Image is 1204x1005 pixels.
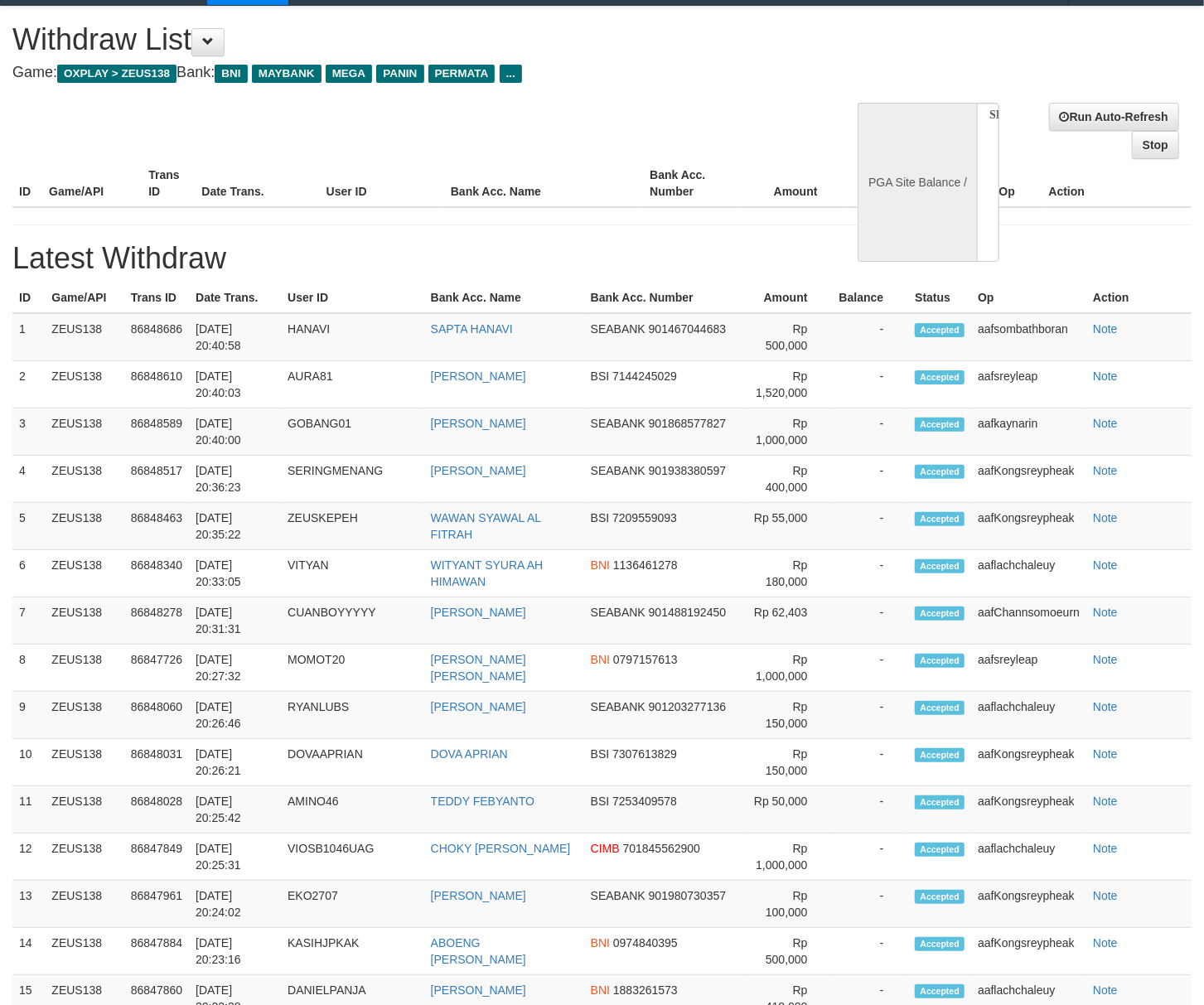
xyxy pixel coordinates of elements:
th: Balance [843,160,934,207]
span: SEABANK [591,464,646,477]
td: ZEUS138 [45,361,123,408]
td: Rp 1,000,000 [743,645,833,692]
span: BNI [591,936,610,949]
a: DOVA APRIAN [431,747,508,761]
span: Accepted [915,323,965,337]
td: aafKongsreypheak [971,456,1086,503]
td: aaflachchaleuy [971,550,1086,597]
span: Accepted [915,465,965,479]
span: 901488192450 [649,606,726,619]
td: ZEUSKEPEH [281,503,424,550]
span: 901938380597 [649,464,726,477]
th: Date Trans. [195,160,319,207]
a: [PERSON_NAME] [431,464,526,477]
td: aafsreyleap [971,361,1086,408]
th: Balance [833,283,909,313]
td: 14 [12,928,45,975]
td: aafKongsreypheak [971,786,1086,833]
td: 10 [12,739,45,786]
td: 4 [12,456,45,503]
span: 0797157613 [613,653,678,666]
td: - [833,739,909,786]
a: Note [1093,747,1118,761]
span: MEGA [326,65,373,83]
td: Rp 50,000 [743,786,833,833]
td: ZEUS138 [45,408,123,456]
span: ... [500,65,522,83]
a: Note [1093,511,1118,524]
a: Note [1093,700,1118,713]
a: Note [1093,464,1118,477]
td: [DATE] 20:25:42 [189,786,281,833]
span: 7307613829 [612,747,677,761]
td: ZEUS138 [45,881,123,928]
span: SEABANK [591,889,646,902]
td: ZEUS138 [45,833,123,881]
td: [DATE] 20:23:16 [189,928,281,975]
span: Accepted [915,748,965,762]
a: Note [1093,653,1118,666]
th: Trans ID [142,160,195,207]
td: 13 [12,881,45,928]
span: 1136461278 [613,558,678,572]
td: [DATE] 20:26:21 [189,739,281,786]
a: Note [1093,795,1118,808]
td: [DATE] 20:35:22 [189,503,281,550]
td: 1 [12,313,45,361]
td: HANAVI [281,313,424,361]
td: 5 [12,503,45,550]
td: 86847961 [124,881,189,928]
td: [DATE] 20:36:23 [189,456,281,503]
td: Rp 62,403 [743,597,833,645]
td: CUANBOYYYYY [281,597,424,645]
td: 6 [12,550,45,597]
td: RYANLUBS [281,692,424,739]
td: MOMOT20 [281,645,424,692]
td: - [833,361,909,408]
a: CHOKY [PERSON_NAME] [431,842,571,855]
th: Game/API [42,160,142,207]
th: Bank Acc. Number [584,283,743,313]
td: ZEUS138 [45,503,123,550]
td: Rp 1,520,000 [743,361,833,408]
a: [PERSON_NAME] [431,889,526,902]
td: Rp 500,000 [743,313,833,361]
th: Bank Acc. Name [444,160,643,207]
td: KASIHJPKAK [281,928,424,975]
th: ID [12,160,42,207]
td: VIOSB1046UAG [281,833,424,881]
td: aaflachchaleuy [971,833,1086,881]
a: [PERSON_NAME] [431,700,526,713]
td: [DATE] 20:40:58 [189,313,281,361]
td: 86848517 [124,456,189,503]
td: ZEUS138 [45,550,123,597]
span: 7253409578 [612,795,677,808]
td: aafsombathboran [971,313,1086,361]
td: ZEUS138 [45,928,123,975]
td: [DATE] 20:33:05 [189,550,281,597]
a: [PERSON_NAME] [431,370,526,383]
td: GOBANG01 [281,408,424,456]
th: Op [993,160,1042,207]
span: 1883261573 [613,983,678,997]
span: BSI [591,795,610,808]
td: aafKongsreypheak [971,928,1086,975]
td: 86847884 [124,928,189,975]
td: 86847726 [124,645,189,692]
td: 86848278 [124,597,189,645]
td: SERINGMENANG [281,456,424,503]
td: 8 [12,645,45,692]
th: Action [1086,283,1192,313]
a: Note [1093,370,1118,383]
a: Note [1093,417,1118,430]
a: [PERSON_NAME] [PERSON_NAME] [431,653,526,683]
a: TEDDY FEBYANTO [431,795,534,808]
a: Note [1093,558,1118,572]
span: Accepted [915,654,965,668]
span: Accepted [915,984,965,998]
a: Run Auto-Refresh [1049,103,1179,131]
span: Accepted [915,370,965,384]
span: SEABANK [591,322,646,336]
th: Bank Acc. Name [424,283,584,313]
span: OXPLAY > ZEUS138 [57,65,176,83]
